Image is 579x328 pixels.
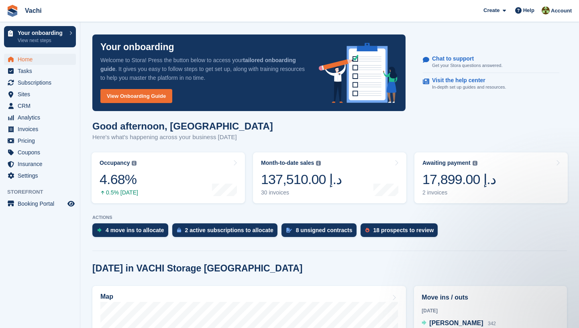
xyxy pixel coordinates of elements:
[296,227,353,233] div: 8 unsigned contracts
[423,51,559,73] a: Chat to support Get your Stora questions answered.
[92,121,273,132] h1: Good afternoon, [GEOGRAPHIC_DATA]
[261,189,342,196] div: 30 invoices
[100,89,172,103] a: View Onboarding Guide
[92,133,273,142] p: Here's what's happening across your business [DATE]
[106,227,164,233] div: 4 move ins to allocate
[18,100,66,111] span: CRM
[18,77,66,88] span: Subscriptions
[261,160,314,166] div: Month-to-date sales
[4,158,76,170] a: menu
[92,263,302,274] h2: [DATE] in VACHI Storage [GEOGRAPHIC_DATA]
[253,152,406,203] a: Month-to-date sales 137,510.00 د.إ 30 invoices
[4,124,76,135] a: menu
[18,65,66,77] span: Tasks
[4,89,76,100] a: menu
[100,56,306,82] p: Welcome to Stora! Press the button below to access your . It gives you easy to follow steps to ge...
[92,223,172,241] a: 4 move ins to allocate
[286,228,292,233] img: contract_signature_icon-13c848040528278c33f63329250d36e43548de30e8caae1d1a13099fd9432cc5.svg
[7,188,80,196] span: Storefront
[4,26,76,47] a: Your onboarding View next steps
[100,171,138,188] div: 4.68%
[542,6,550,14] img: Anete Gre
[18,170,66,181] span: Settings
[365,228,369,233] img: prospect-51fa495bee0391a8d652442698ab0144808aea92771e9ea1ae160a38d050c398.svg
[432,84,506,91] p: In-depth set up guides and resources.
[483,6,499,14] span: Create
[92,215,567,220] p: ACTIONS
[473,161,477,166] img: icon-info-grey-7440780725fd019a000dd9b08b2336e03edf1995a4989e88bcd33f0948082b44.svg
[4,170,76,181] a: menu
[185,227,273,233] div: 2 active subscriptions to allocate
[4,54,76,65] a: menu
[6,5,18,17] img: stora-icon-8386f47178a22dfd0bd8f6a31ec36ba5ce8667c1dd55bd0f319d3a0aa187defe.svg
[172,223,281,241] a: 2 active subscriptions to allocate
[523,6,534,14] span: Help
[551,7,572,15] span: Account
[422,307,559,314] div: [DATE]
[66,199,76,209] a: Preview store
[100,43,174,52] p: Your onboarding
[18,158,66,170] span: Insurance
[429,320,483,326] span: [PERSON_NAME]
[100,189,138,196] div: 0.5% [DATE]
[18,37,65,44] p: View next steps
[422,171,496,188] div: 17,899.00 د.إ
[414,152,568,203] a: Awaiting payment 17,899.00 د.إ 2 invoices
[100,160,130,166] div: Occupancy
[373,227,434,233] div: 18 prospects to review
[422,189,496,196] div: 2 invoices
[261,171,342,188] div: 137,510.00 د.إ
[319,43,398,103] img: onboarding-info-6c161a55d2c0e0a8cae90662b2fe09162a5109e8cc188191df67fb4f79e88e88.svg
[4,100,76,111] a: menu
[4,77,76,88] a: menu
[132,161,137,166] img: icon-info-grey-7440780725fd019a000dd9b08b2336e03edf1995a4989e88bcd33f0948082b44.svg
[92,152,245,203] a: Occupancy 4.68% 0.5% [DATE]
[22,4,45,17] a: Vachi
[432,62,502,69] p: Get your Stora questions answered.
[100,293,113,300] h2: Map
[18,112,66,123] span: Analytics
[18,147,66,158] span: Coupons
[97,228,102,233] img: move_ins_to_allocate_icon-fdf77a2bb77ea45bf5b3d319d69a93e2d87916cf1d5bf7949dd705db3b84f3ca.svg
[4,65,76,77] a: menu
[488,321,496,326] span: 342
[18,89,66,100] span: Sites
[4,112,76,123] a: menu
[4,135,76,146] a: menu
[18,124,66,135] span: Invoices
[361,223,442,241] a: 18 prospects to review
[423,73,559,95] a: Visit the help center In-depth set up guides and resources.
[432,55,496,62] p: Chat to support
[18,198,66,209] span: Booking Portal
[432,77,500,84] p: Visit the help center
[4,147,76,158] a: menu
[316,161,321,166] img: icon-info-grey-7440780725fd019a000dd9b08b2336e03edf1995a4989e88bcd33f0948082b44.svg
[18,135,66,146] span: Pricing
[422,160,471,166] div: Awaiting payment
[18,30,65,36] p: Your onboarding
[422,293,559,302] h2: Move ins / outs
[281,223,361,241] a: 8 unsigned contracts
[177,227,181,233] img: active_subscription_to_allocate_icon-d502201f5373d7db506a760aba3b589e785aa758c864c3986d89f69b8ff3...
[4,198,76,209] a: menu
[18,54,66,65] span: Home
